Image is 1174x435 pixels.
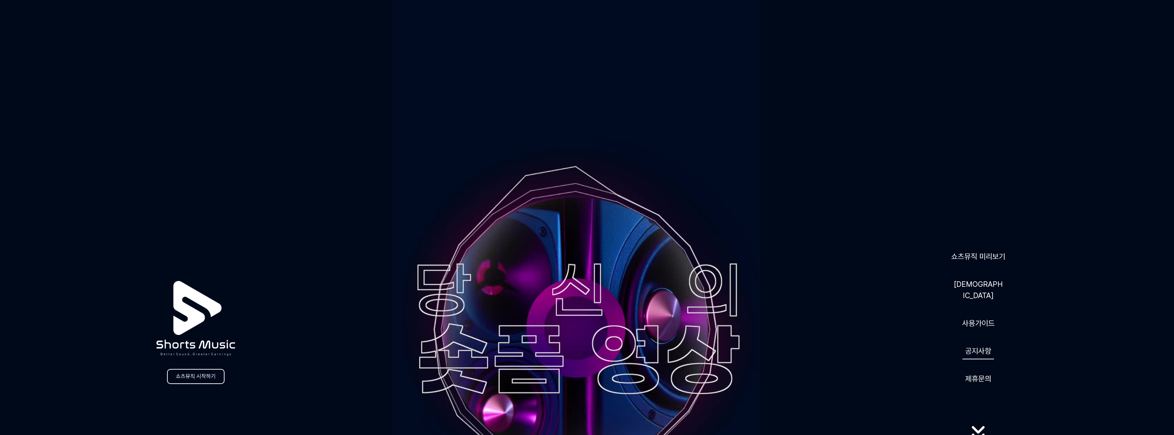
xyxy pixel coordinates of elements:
[962,343,994,359] a: 공지사항
[962,370,994,387] button: 제휴문의
[167,369,225,384] a: 쇼츠뮤직 시작하기
[951,276,1006,304] a: [DEMOGRAPHIC_DATA]
[959,315,997,332] a: 사용가이드
[948,248,1008,265] a: 쇼츠뮤직 미리보기
[140,263,252,374] img: logo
